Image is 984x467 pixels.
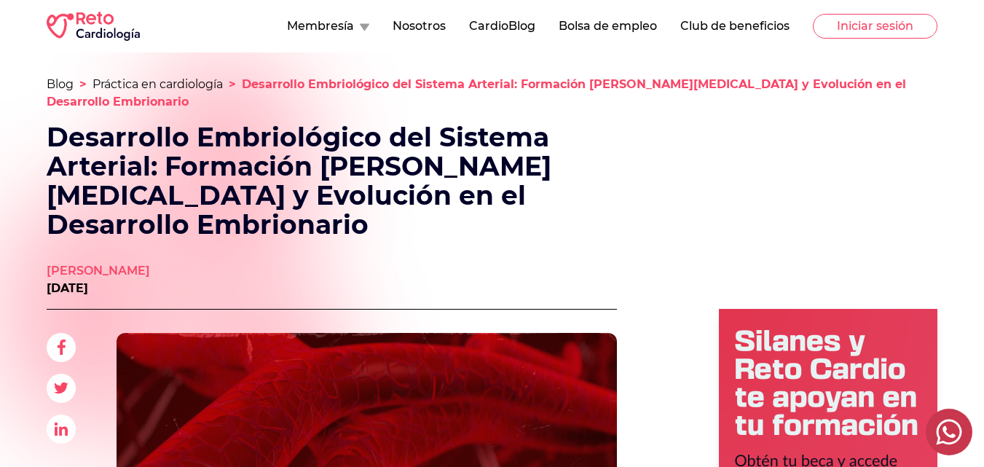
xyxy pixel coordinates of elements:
p: [DATE] [47,280,150,297]
button: Club de beneficios [680,17,790,35]
span: Desarrollo Embriológico del Sistema Arterial: Formación [PERSON_NAME][MEDICAL_DATA] y Evolución e... [47,77,906,109]
button: CardioBlog [469,17,535,35]
a: Práctica en cardiología [93,77,223,91]
button: Nosotros [393,17,446,35]
a: Blog [47,77,74,91]
button: Iniciar sesión [813,14,937,39]
img: RETO Cardio Logo [47,12,140,41]
button: Bolsa de empleo [559,17,657,35]
span: > [79,77,87,91]
a: [PERSON_NAME] [47,262,150,280]
h1: Desarrollo Embriológico del Sistema Arterial: Formación [PERSON_NAME][MEDICAL_DATA] y Evolución e... [47,122,606,239]
button: Membresía [287,17,369,35]
span: > [229,77,236,91]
